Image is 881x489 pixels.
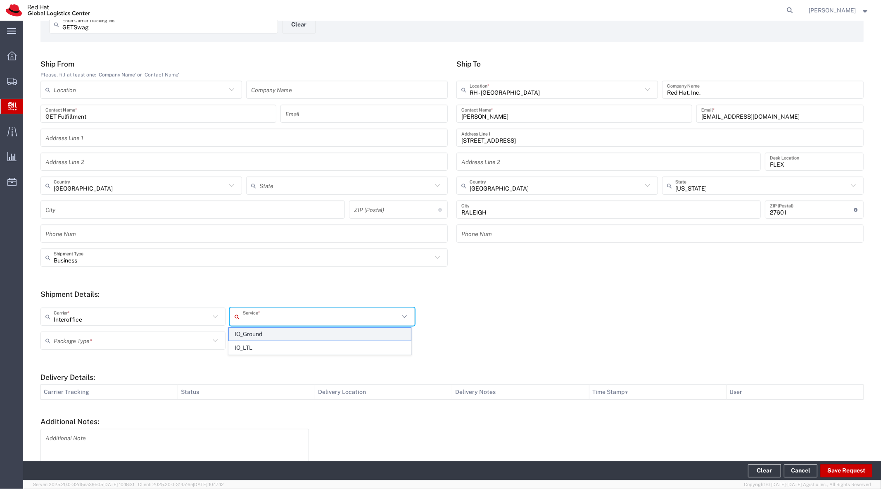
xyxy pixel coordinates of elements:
[784,464,817,477] a: Cancel
[589,385,727,400] th: Time Stamp
[40,60,448,68] h5: Ship From
[744,481,871,488] span: Copyright © [DATE]-[DATE] Agistix Inc., All Rights Reserved
[138,482,224,487] span: Client: 2025.20.0-314a16e
[40,71,448,79] div: Please, fill at least one: 'Company Name' or 'Contact Name'
[809,6,856,15] span: Soojung Mansberger
[452,385,589,400] th: Delivery Notes
[40,373,864,382] h5: Delivery Details:
[315,385,452,400] th: Delivery Location
[6,4,90,17] img: logo
[229,328,411,341] span: IO_Ground
[283,15,316,33] button: Clear
[40,290,864,298] h5: Shipment Details:
[40,384,864,400] table: Delivery Details:
[178,385,315,400] th: Status
[727,385,864,400] th: User
[193,482,224,487] span: [DATE] 10:17:12
[40,417,864,426] h5: Additional Notes:
[41,385,178,400] th: Carrier Tracking
[33,482,134,487] span: Server: 2025.20.0-32d5ea39505
[456,60,864,68] h5: Ship To
[229,341,411,354] span: IO_LTL
[103,482,134,487] span: [DATE] 10:18:31
[809,5,870,15] button: [PERSON_NAME]
[748,464,781,477] button: Clear
[820,464,872,477] button: Save Request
